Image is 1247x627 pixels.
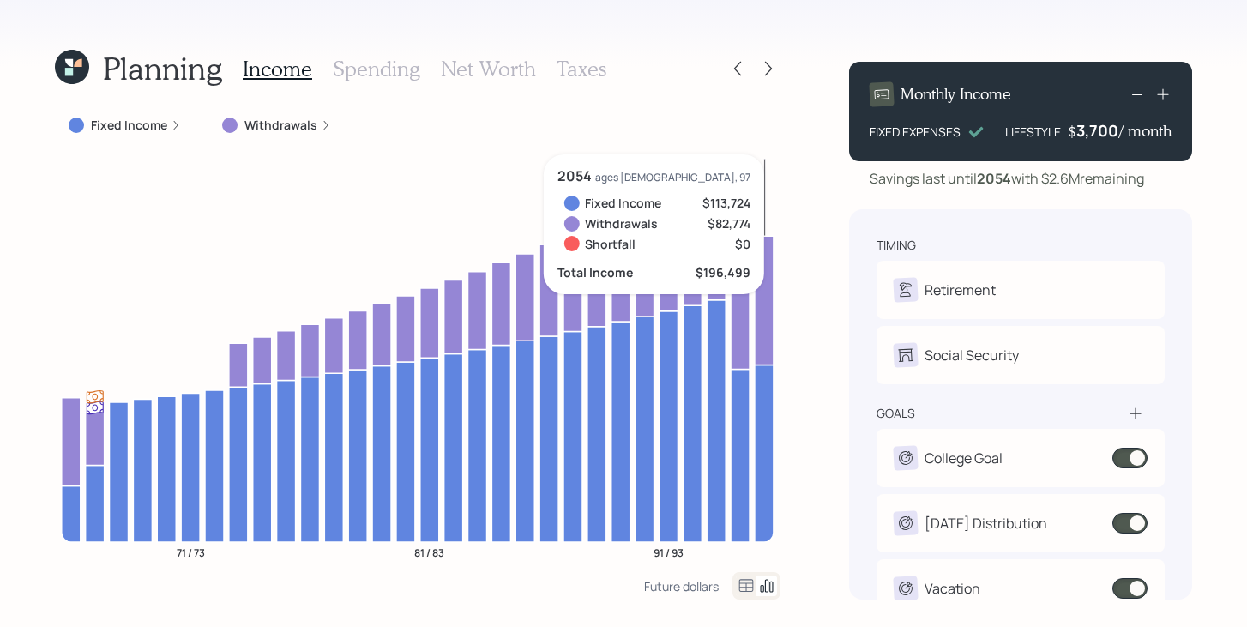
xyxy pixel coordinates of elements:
div: timing [877,237,916,254]
div: College Goal [925,448,1003,468]
h4: / month [1119,122,1172,141]
h3: Spending [333,57,420,81]
div: Future dollars [644,578,719,594]
div: Vacation [925,578,980,599]
h3: Taxes [557,57,606,81]
b: 2054 [977,169,1011,188]
div: FIXED EXPENSES [870,123,961,141]
h4: Monthly Income [901,85,1011,104]
tspan: 91 / 93 [654,545,684,559]
label: Fixed Income [91,117,167,134]
div: Savings last until with $2.6M remaining [870,168,1144,189]
h3: Income [243,57,312,81]
div: LIFESTYLE [1005,123,1061,141]
h1: Planning [103,50,222,87]
tspan: 71 / 73 [177,545,205,559]
h3: Net Worth [441,57,536,81]
div: [DATE] Distribution [925,513,1047,534]
tspan: 81 / 83 [414,545,444,559]
div: 3,700 [1076,120,1119,141]
div: Retirement [925,280,996,300]
div: Social Security [925,345,1019,365]
div: goals [877,405,915,422]
h4: $ [1068,122,1076,141]
label: Withdrawals [244,117,317,134]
